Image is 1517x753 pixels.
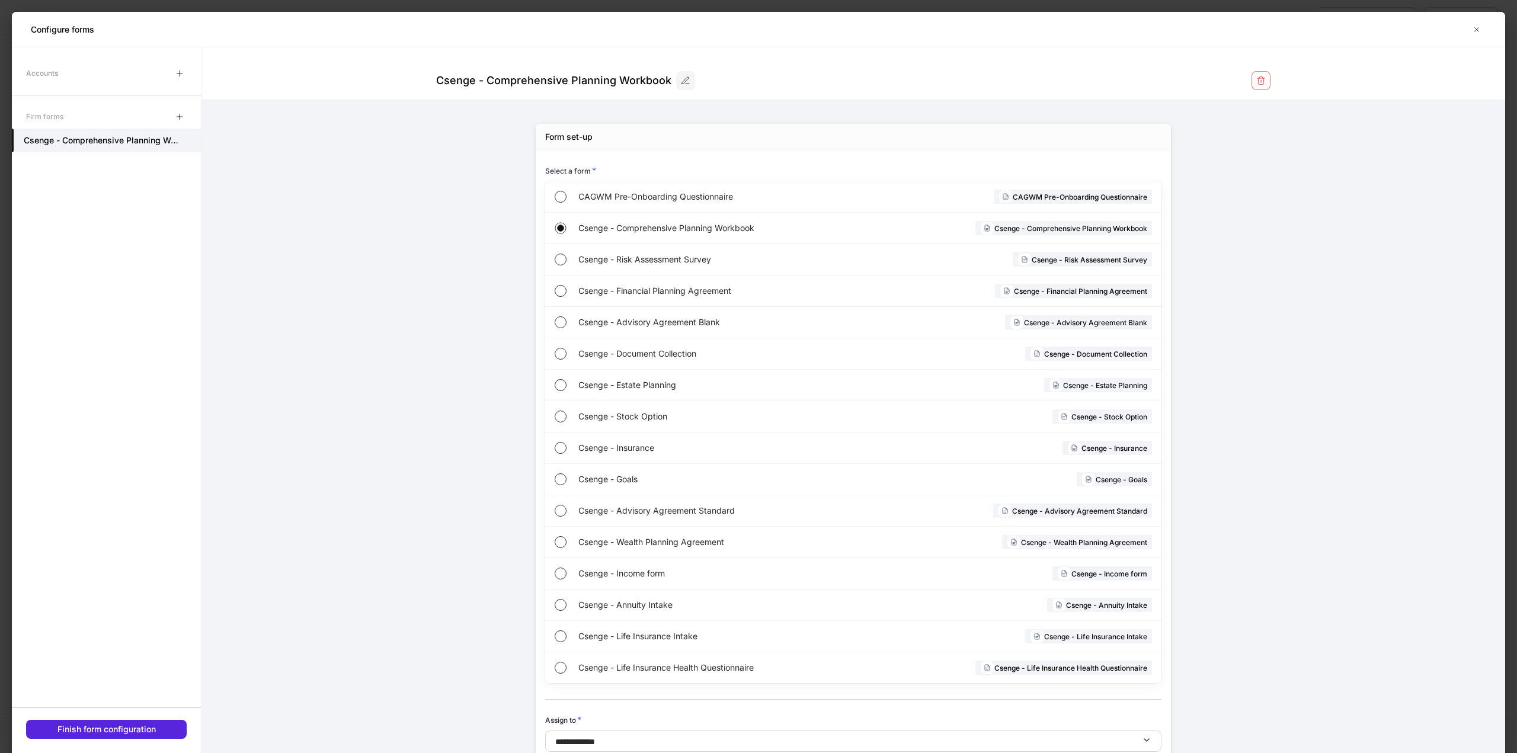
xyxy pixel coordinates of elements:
[578,379,851,391] span: Csenge - Estate Planning
[1013,252,1152,267] div: Csenge - Risk Assessment Survey
[975,221,1152,235] div: Csenge - Comprehensive Planning Workbook
[578,505,854,517] span: Csenge - Advisory Agreement Standard
[26,63,58,84] div: Accounts
[26,720,187,739] button: Finish form configuration
[1002,535,1152,549] div: Csenge - Wealth Planning Agreement
[578,599,850,611] span: Csenge - Annuity Intake
[578,316,853,328] span: Csenge - Advisory Agreement Blank
[1077,472,1152,486] div: Csenge - Goals
[578,254,853,265] span: Csenge - Risk Assessment Survey
[1025,347,1152,361] div: Csenge - Document Collection
[545,131,593,143] div: Form set-up
[578,473,848,485] span: Csenge - Goals
[578,630,852,642] span: Csenge - Life Insurance Intake
[994,190,1152,204] div: CAGWM Pre-Onboarding Questionnaire
[57,723,156,735] div: Finish form configuration
[578,662,855,674] span: Csenge - Life Insurance Health Questionnaire
[1025,629,1152,643] div: Csenge - Life Insurance Intake
[31,24,94,36] h5: Configure forms
[1044,378,1152,392] div: Csenge - Estate Planning
[436,73,671,88] div: Csenge - Comprehensive Planning Workbook
[545,714,581,726] h6: Assign to
[578,348,852,360] span: Csenge - Document Collection
[1005,315,1152,329] div: Csenge - Advisory Agreement Blank
[1047,598,1152,612] div: Csenge - Annuity Intake
[993,504,1152,518] div: Csenge - Advisory Agreement Standard
[1052,409,1152,424] div: Csenge - Stock Option
[578,285,854,297] span: Csenge - Financial Planning Agreement
[578,222,856,234] span: Csenge - Comprehensive Planning Workbook
[24,134,182,146] h5: Csenge - Comprehensive Planning Workbook
[1062,441,1152,455] div: Csenge - Insurance
[12,129,201,152] a: Csenge - Comprehensive Planning Workbook
[578,568,849,579] span: Csenge - Income form
[975,661,1152,675] div: Csenge - Life Insurance Health Questionnaire
[26,106,63,127] div: Firm forms
[578,411,850,422] span: Csenge - Stock Option
[578,191,854,203] span: CAGWM Pre-Onboarding Questionnaire
[578,442,849,454] span: Csenge - Insurance
[1052,566,1152,581] div: Csenge - Income form
[545,165,596,177] h6: Select a form
[578,536,854,548] span: Csenge - Wealth Planning Agreement
[995,284,1152,298] div: Csenge - Financial Planning Agreement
